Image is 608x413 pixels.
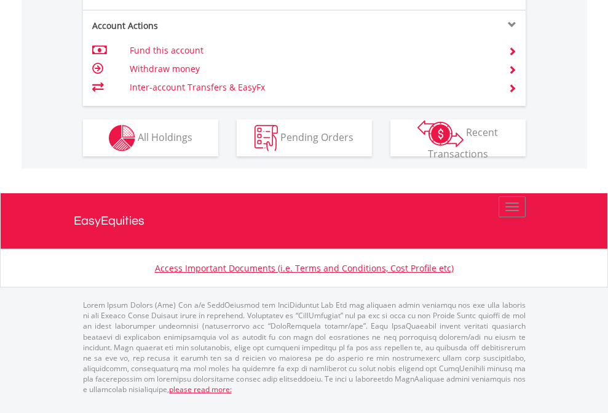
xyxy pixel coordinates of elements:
[138,130,192,143] span: All Holdings
[74,193,535,249] a: EasyEquities
[130,60,493,78] td: Withdraw money
[130,41,493,60] td: Fund this account
[130,78,493,97] td: Inter-account Transfers & EasyFx
[390,119,526,156] button: Recent Transactions
[83,300,526,395] p: Lorem Ipsum Dolors (Ame) Con a/e SeddOeiusmod tem InciDiduntut Lab Etd mag aliquaen admin veniamq...
[83,20,304,32] div: Account Actions
[417,120,464,147] img: transactions-zar-wht.png
[109,125,135,151] img: holdings-wht.png
[83,119,218,156] button: All Holdings
[280,130,353,143] span: Pending Orders
[255,125,278,151] img: pending_instructions-wht.png
[237,119,372,156] button: Pending Orders
[169,384,232,395] a: please read more:
[155,262,454,274] a: Access Important Documents (i.e. Terms and Conditions, Cost Profile etc)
